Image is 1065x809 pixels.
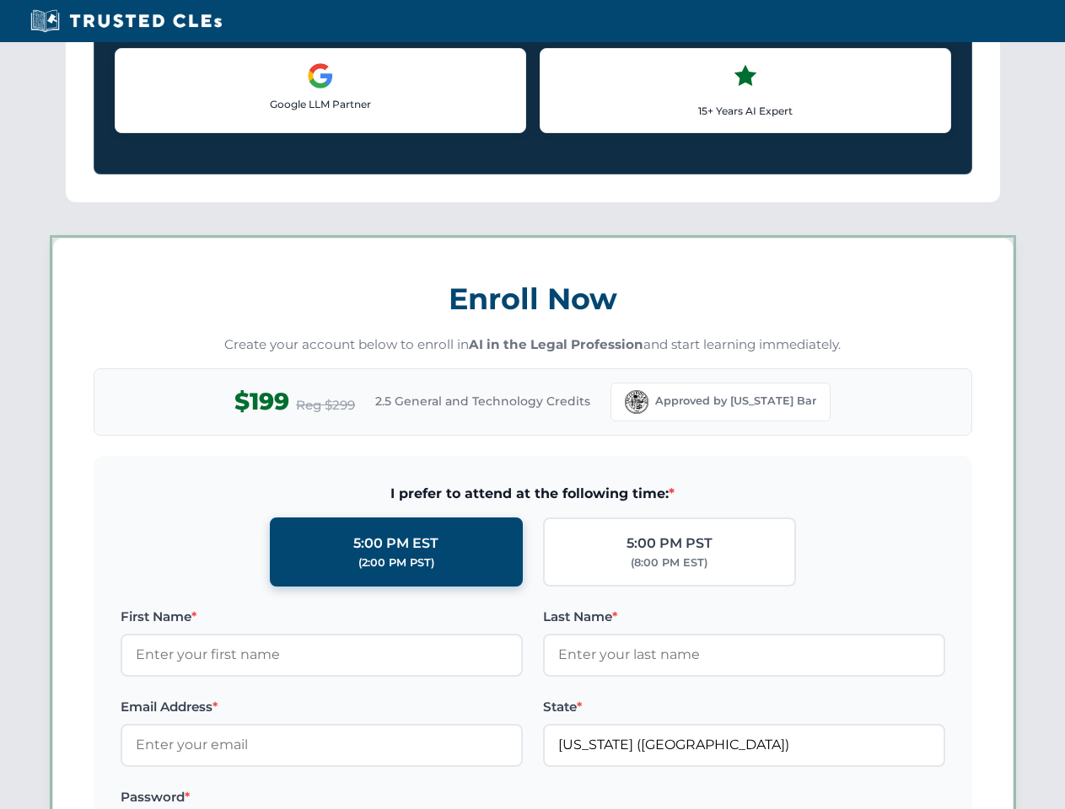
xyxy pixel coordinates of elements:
div: 5:00 PM PST [627,533,713,555]
div: 5:00 PM EST [353,533,438,555]
img: Google [307,62,334,89]
label: Password [121,787,523,807]
input: Enter your first name [121,634,523,676]
span: $199 [234,383,289,421]
img: Trusted CLEs [25,8,227,34]
label: State [543,697,945,717]
input: Florida (FL) [543,724,945,766]
label: First Name [121,607,523,627]
span: 2.5 General and Technology Credits [375,392,590,410]
img: Florida Bar [625,390,648,414]
div: (2:00 PM PST) [358,555,434,571]
p: Create your account below to enroll in and start learning immediately. [94,335,972,355]
label: Last Name [543,607,945,627]
p: 15+ Years AI Expert [554,103,937,119]
span: Approved by [US_STATE] Bar [655,393,816,410]
span: I prefer to attend at the following time: [121,483,945,505]
label: Email Address [121,697,523,717]
p: Google LLM Partner [129,96,512,112]
input: Enter your email [121,724,523,766]
span: Reg $299 [296,395,355,415]
strong: AI in the Legal Profession [469,336,643,352]
input: Enter your last name [543,634,945,676]
div: (8:00 PM EST) [631,555,707,571]
h3: Enroll Now [94,272,972,325]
